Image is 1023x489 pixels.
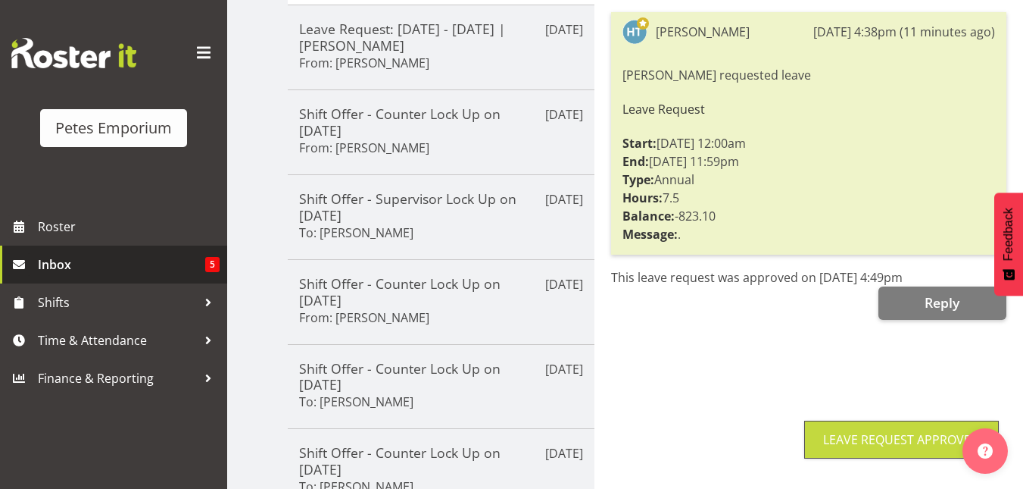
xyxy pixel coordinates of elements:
div: [PERSON_NAME] [656,23,750,41]
span: Inbox [38,253,205,276]
h6: From: [PERSON_NAME] [299,140,429,155]
span: Reply [925,293,959,312]
strong: Start: [622,135,657,152]
span: Shifts [38,291,197,314]
div: [DATE] 4:38pm (11 minutes ago) [813,23,995,41]
h5: Shift Offer - Counter Lock Up on [DATE] [299,360,583,393]
img: Rosterit website logo [11,38,136,68]
strong: Hours: [622,190,663,206]
img: helena-tomlin701.jpg [622,20,647,44]
span: Time & Attendance [38,329,197,352]
span: Feedback [1002,208,1015,261]
h5: Leave Request: [DATE] - [DATE] | [PERSON_NAME] [299,20,583,54]
div: Leave Request Approved [823,431,980,449]
span: This leave request was approved on [DATE] 4:49pm [611,269,903,286]
p: [DATE] [545,444,583,462]
h6: From: [PERSON_NAME] [299,55,429,71]
strong: Message: [622,226,678,243]
span: Roster [38,215,220,238]
button: Feedback - Show survey [994,193,1023,296]
p: [DATE] [545,275,583,293]
p: [DATE] [545,190,583,208]
strong: Balance: [622,208,675,224]
h6: From: [PERSON_NAME] [299,310,429,325]
h5: Shift Offer - Counter Lock Up on [DATE] [299,275,583,309]
span: 5 [205,257,220,272]
strong: End: [622,153,649,170]
button: Reply [878,287,1006,320]
h5: Shift Offer - Counter Lock Up on [DATE] [299,444,583,478]
h5: Shift Offer - Supervisor Lock Up on [DATE] [299,190,583,224]
div: Petes Emporium [55,117,172,139]
div: [PERSON_NAME] requested leave [DATE] 12:00am [DATE] 11:59pm Annual 7.5 -823.10 . [622,62,995,247]
p: [DATE] [545,20,583,39]
span: Finance & Reporting [38,367,197,390]
h6: To: [PERSON_NAME] [299,394,413,409]
p: [DATE] [545,360,583,378]
img: help-xxl-2.png [978,444,993,459]
h6: Leave Request [622,102,995,116]
p: [DATE] [545,105,583,124]
h5: Shift Offer - Counter Lock Up on [DATE] [299,105,583,139]
h6: To: [PERSON_NAME] [299,225,413,240]
strong: Type: [622,171,654,188]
